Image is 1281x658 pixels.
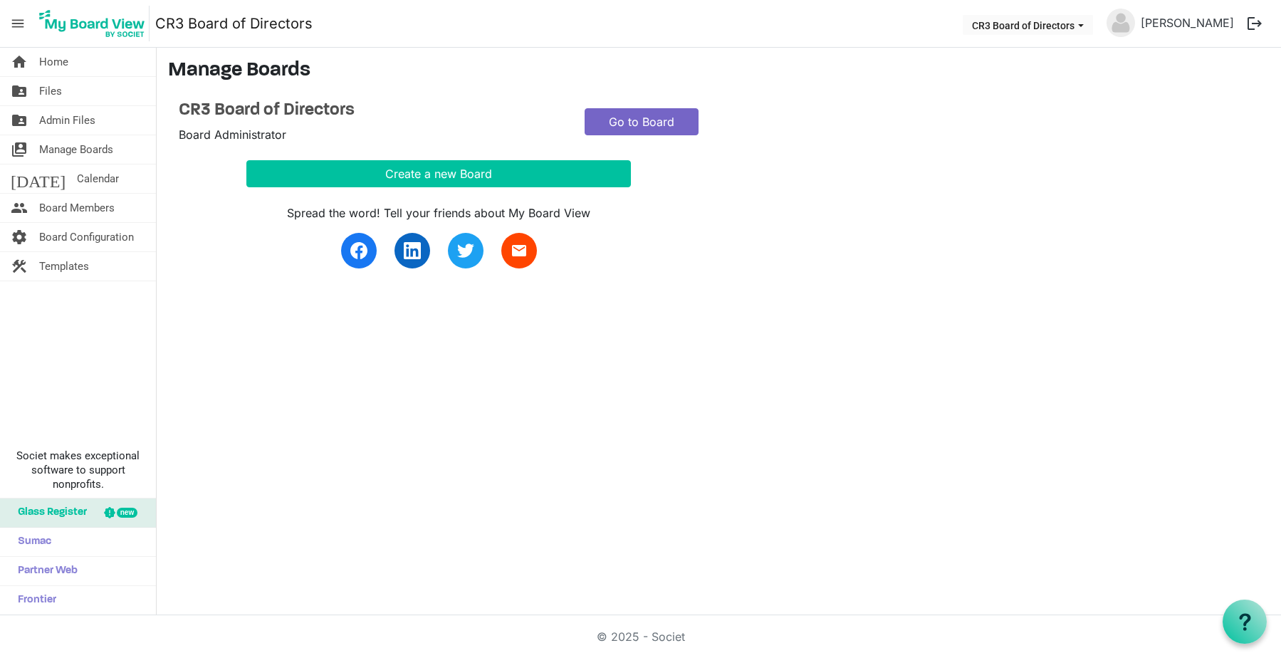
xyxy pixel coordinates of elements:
img: linkedin.svg [404,242,421,259]
button: CR3 Board of Directors dropdownbutton [963,15,1093,35]
img: no-profile-picture.svg [1107,9,1135,37]
span: Manage Boards [39,135,113,164]
a: CR3 Board of Directors [155,9,313,38]
a: email [501,233,537,268]
span: Glass Register [11,498,87,527]
div: new [117,508,137,518]
span: people [11,194,28,222]
img: facebook.svg [350,242,367,259]
a: [PERSON_NAME] [1135,9,1240,37]
span: Board Configuration [39,223,134,251]
span: folder_shared [11,106,28,135]
div: Spread the word! Tell your friends about My Board View [246,204,631,221]
span: folder_shared [11,77,28,105]
a: © 2025 - Societ [597,630,685,644]
span: Sumac [11,528,51,556]
span: [DATE] [11,164,66,193]
span: Board Members [39,194,115,222]
span: Societ makes exceptional software to support nonprofits. [6,449,150,491]
span: email [511,242,528,259]
span: construction [11,252,28,281]
span: Board Administrator [179,127,286,142]
h3: Manage Boards [168,59,1270,83]
button: Create a new Board [246,160,631,187]
span: menu [4,10,31,37]
span: switch_account [11,135,28,164]
span: settings [11,223,28,251]
span: Home [39,48,68,76]
a: CR3 Board of Directors [179,100,563,121]
span: Templates [39,252,89,281]
img: twitter.svg [457,242,474,259]
span: Partner Web [11,557,78,585]
button: logout [1240,9,1270,38]
img: My Board View Logo [35,6,150,41]
span: Frontier [11,586,56,615]
span: Admin Files [39,106,95,135]
a: Go to Board [585,108,699,135]
span: Files [39,77,62,105]
span: Calendar [77,164,119,193]
a: My Board View Logo [35,6,155,41]
span: home [11,48,28,76]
